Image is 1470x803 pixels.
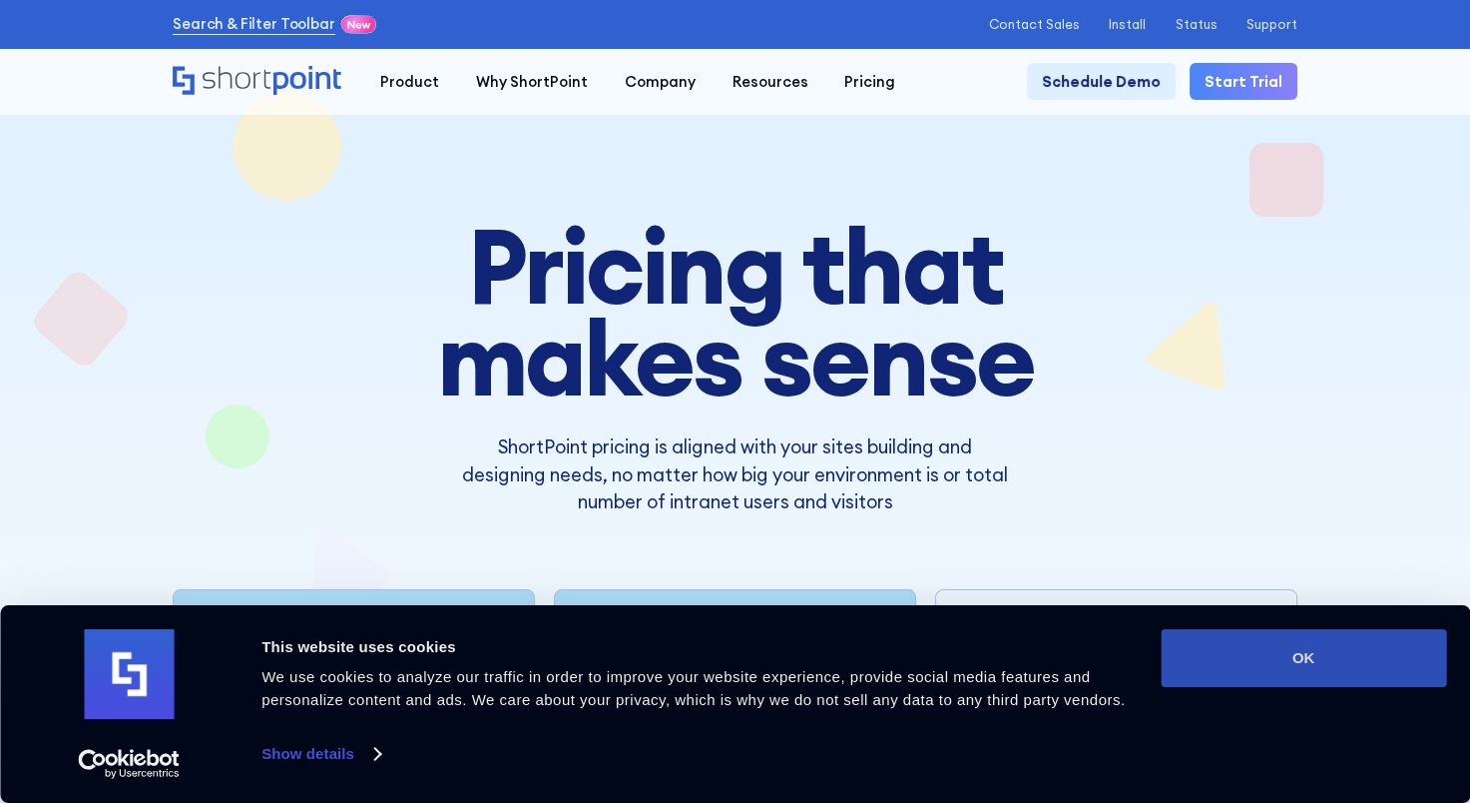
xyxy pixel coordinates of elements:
[459,433,1010,516] p: ShortPoint pricing is aligned with your sites building and designing needs, no matter how big you...
[261,635,1138,659] div: This website uses cookies
[476,71,588,93] div: Why ShortPoint
[1190,63,1296,100] a: Start Trial
[84,629,174,719] img: logo
[1161,629,1446,687] button: OK
[42,749,217,779] a: Usercentrics Cookiebot - opens in a new window
[173,66,343,98] a: Home
[380,71,439,93] div: Product
[1246,17,1297,32] a: Support
[826,63,914,100] a: Pricing
[458,63,607,100] a: Why ShortPoint
[606,63,714,100] a: Company
[261,739,379,769] a: Show details
[1027,63,1175,100] a: Schedule Demo
[733,71,808,93] div: Resources
[954,598,1266,631] p: Order Summary:
[261,668,1125,708] span: We use cookies to analyze our traffic in order to improve your website experience, provide social...
[362,63,458,100] a: Product
[173,13,335,35] a: Search & Filter Toolbar
[1109,17,1146,32] a: Install
[844,71,895,93] div: Pricing
[1175,17,1217,32] a: Status
[714,63,826,100] a: Resources
[625,71,696,93] div: Company
[989,17,1080,32] a: Contact Sales
[321,221,1149,404] h1: Pricing that makes sense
